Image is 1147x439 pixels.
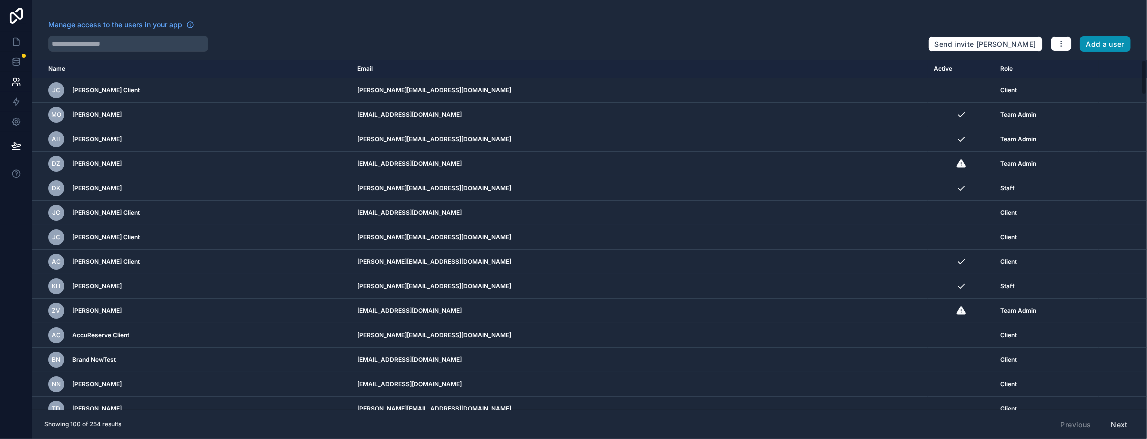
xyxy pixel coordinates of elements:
span: ZV [52,307,61,315]
span: [PERSON_NAME] [72,405,122,413]
span: [PERSON_NAME] [72,111,122,119]
span: NN [52,380,61,388]
td: [PERSON_NAME][EMAIL_ADDRESS][DOMAIN_NAME] [351,78,928,103]
td: [EMAIL_ADDRESS][DOMAIN_NAME] [351,152,928,176]
td: [EMAIL_ADDRESS][DOMAIN_NAME] [351,372,928,397]
td: [PERSON_NAME][EMAIL_ADDRESS][DOMAIN_NAME] [351,274,928,299]
span: Team Admin [1000,160,1036,168]
span: [PERSON_NAME] Client [72,209,140,217]
span: [PERSON_NAME] [72,135,122,143]
span: [PERSON_NAME] [72,184,122,192]
div: scrollable content [32,60,1147,410]
span: MO [51,111,61,119]
span: Client [1000,380,1017,388]
td: [PERSON_NAME][EMAIL_ADDRESS][DOMAIN_NAME] [351,127,928,152]
span: [PERSON_NAME] [72,282,122,290]
span: KH [52,282,61,290]
span: [PERSON_NAME] [72,307,122,315]
span: Client [1000,233,1017,241]
td: [EMAIL_ADDRESS][DOMAIN_NAME] [351,299,928,323]
span: JC [52,86,60,94]
span: [PERSON_NAME] [72,160,122,168]
button: Next [1104,416,1135,433]
span: Team Admin [1000,307,1036,315]
span: DK [52,184,61,192]
span: Client [1000,258,1017,266]
span: Brand NewTest [72,356,116,364]
td: [PERSON_NAME][EMAIL_ADDRESS][DOMAIN_NAME] [351,176,928,201]
span: [PERSON_NAME] Client [72,86,140,94]
span: BN [52,356,61,364]
td: [EMAIL_ADDRESS][DOMAIN_NAME] [351,103,928,127]
button: Add a user [1080,36,1131,52]
span: Staff [1000,282,1015,290]
span: Manage access to the users in your app [48,20,182,30]
span: DZ [52,160,61,168]
span: Client [1000,356,1017,364]
th: Email [351,60,928,78]
span: Client [1000,405,1017,413]
span: AC [52,258,61,266]
span: Client [1000,331,1017,339]
td: [EMAIL_ADDRESS][DOMAIN_NAME] [351,348,928,372]
span: Team Admin [1000,111,1036,119]
th: Name [32,60,351,78]
span: AH [52,135,61,143]
span: JC [52,233,60,241]
td: [EMAIL_ADDRESS][DOMAIN_NAME] [351,201,928,225]
span: JC [52,209,60,217]
a: Manage access to the users in your app [48,20,194,30]
th: Role [994,60,1099,78]
span: AccuReserve Client [72,331,129,339]
span: TD [52,405,61,413]
span: [PERSON_NAME] [72,380,122,388]
td: [PERSON_NAME][EMAIL_ADDRESS][DOMAIN_NAME] [351,397,928,421]
span: Staff [1000,184,1015,192]
span: Showing 100 of 254 results [44,420,121,428]
td: [PERSON_NAME][EMAIL_ADDRESS][DOMAIN_NAME] [351,250,928,274]
span: Client [1000,86,1017,94]
td: [PERSON_NAME][EMAIL_ADDRESS][DOMAIN_NAME] [351,323,928,348]
span: [PERSON_NAME] Client [72,233,140,241]
span: Client [1000,209,1017,217]
th: Active [928,60,994,78]
span: Team Admin [1000,135,1036,143]
span: [PERSON_NAME] Client [72,258,140,266]
button: Send invite [PERSON_NAME] [928,36,1043,52]
td: [PERSON_NAME][EMAIL_ADDRESS][DOMAIN_NAME] [351,225,928,250]
span: AC [52,331,61,339]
